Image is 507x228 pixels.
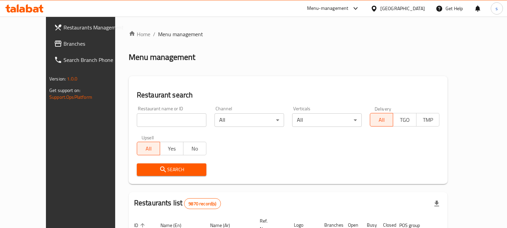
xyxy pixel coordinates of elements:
[140,144,157,154] span: All
[49,86,80,95] span: Get support on:
[183,142,206,155] button: No
[375,106,391,111] label: Delivery
[137,113,206,127] input: Search for restaurant name or ID..
[137,90,439,100] h2: Restaurant search
[129,30,150,38] a: Home
[49,19,131,36] a: Restaurants Management
[292,113,362,127] div: All
[49,52,131,68] a: Search Branch Phone
[496,5,498,12] span: s
[129,52,195,63] h2: Menu management
[416,113,439,127] button: TMP
[160,142,183,155] button: Yes
[67,74,77,83] span: 1.0.0
[186,144,204,154] span: No
[153,30,155,38] li: /
[214,113,284,127] div: All
[134,198,221,209] h2: Restaurants list
[137,163,206,176] button: Search
[49,93,92,101] a: Support.OpsPlatform
[429,196,445,212] div: Export file
[64,56,125,64] span: Search Branch Phone
[393,113,416,127] button: TGO
[49,36,131,52] a: Branches
[373,115,390,125] span: All
[419,115,437,125] span: TMP
[64,23,125,31] span: Restaurants Management
[380,5,425,12] div: [GEOGRAPHIC_DATA]
[49,74,66,83] span: Version:
[184,198,221,209] div: Total records count
[396,115,413,125] span: TGO
[137,142,160,155] button: All
[307,4,349,13] div: Menu-management
[370,113,393,127] button: All
[142,135,154,140] label: Upsell
[184,201,220,207] span: 9870 record(s)
[142,165,201,174] span: Search
[158,30,203,38] span: Menu management
[163,144,180,154] span: Yes
[64,40,125,48] span: Branches
[129,30,448,38] nav: breadcrumb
